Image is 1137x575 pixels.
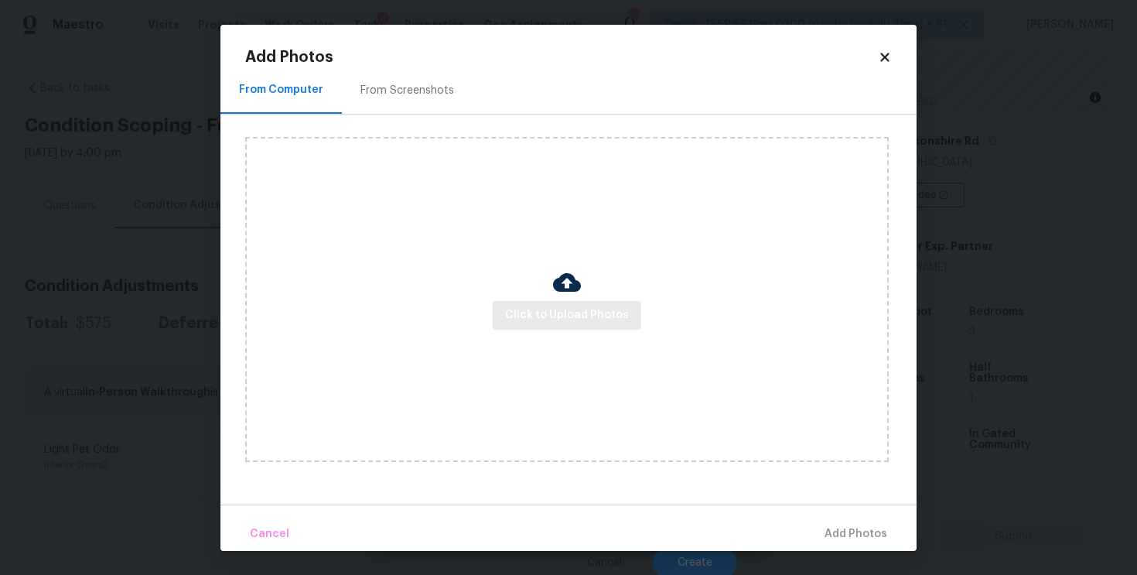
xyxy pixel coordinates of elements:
button: Click to Upload Photos [493,301,641,330]
span: Click to Upload Photos [505,306,629,325]
div: From Screenshots [360,83,454,98]
div: From Computer [239,82,323,98]
span: Cancel [250,525,289,544]
img: Cloud Upload Icon [553,269,581,296]
button: Cancel [244,518,295,551]
h2: Add Photos [245,50,878,65]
